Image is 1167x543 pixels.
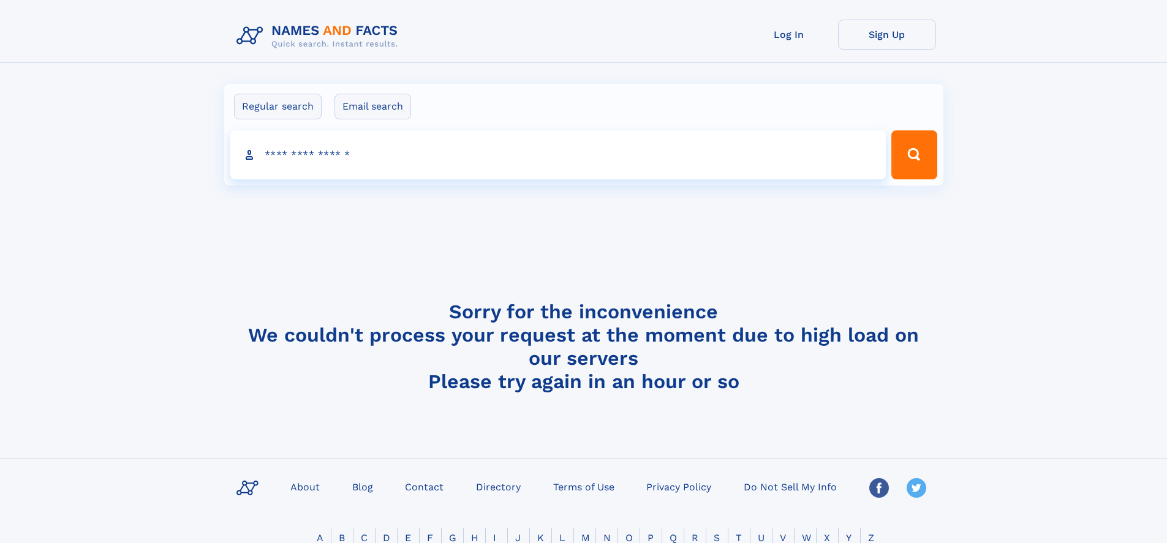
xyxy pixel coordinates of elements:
a: Blog [347,477,378,495]
label: Email search [334,94,411,119]
a: Terms of Use [548,477,619,495]
a: Do Not Sell My Info [739,477,842,495]
a: Privacy Policy [641,477,716,495]
input: search input [230,130,886,179]
a: About [285,477,325,495]
a: Directory [471,477,526,495]
img: Twitter [907,478,926,498]
img: Logo Names and Facts [232,20,408,53]
img: Facebook [869,478,889,498]
label: Regular search [234,94,322,119]
a: Contact [400,477,448,495]
button: Search Button [891,130,937,179]
h4: Sorry for the inconvenience We couldn't process your request at the moment due to high load on ou... [232,300,936,393]
a: Log In [740,20,838,50]
a: Sign Up [838,20,936,50]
